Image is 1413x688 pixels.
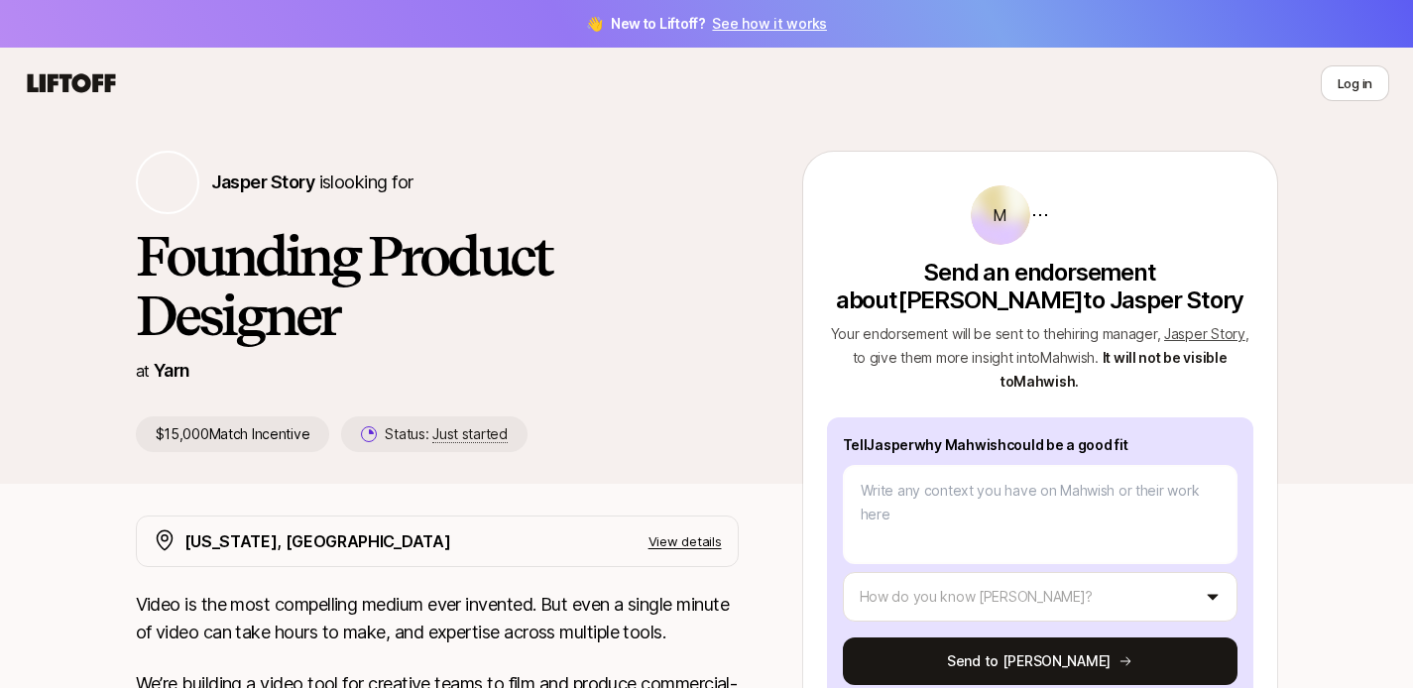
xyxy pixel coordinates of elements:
button: Send to [PERSON_NAME] [843,637,1237,685]
p: M [993,203,1007,227]
span: It will not be visible to Mahwish . [1001,349,1228,390]
a: See how it works [712,15,827,32]
a: Yarn [154,360,190,381]
span: Jasper Story [211,172,315,192]
p: Tell Jasper why Mahwish could be a good fit [843,433,1237,457]
p: View details [648,531,722,551]
p: $15,000 Match Incentive [136,416,330,452]
p: Send an endorsement about [PERSON_NAME] to Jasper Story [827,259,1253,314]
p: Video is the most compelling medium ever invented. But even a single minute of video can take hou... [136,591,739,646]
p: at [136,358,150,384]
span: Jasper Story [1164,325,1245,342]
span: 👋 New to Liftoff? [586,12,827,36]
button: Log in [1321,65,1389,101]
span: Just started [432,425,508,443]
p: Status: [385,422,507,446]
p: [US_STATE], [GEOGRAPHIC_DATA] [184,528,451,554]
h1: Founding Product Designer [136,226,739,345]
p: is looking for [211,169,413,196]
span: Your endorsement will be sent to the hiring manager , , to give them more insight into Mahwish . [831,325,1249,366]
